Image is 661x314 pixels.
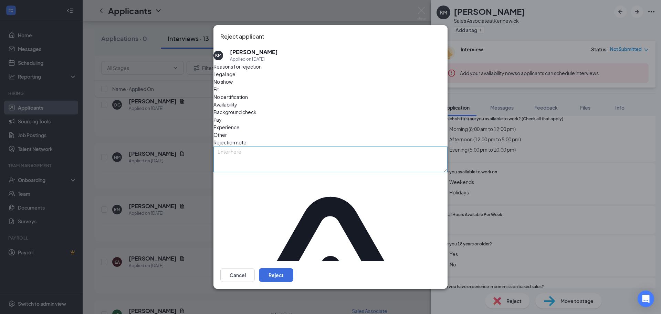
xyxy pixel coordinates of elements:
[213,85,219,93] span: Fit
[213,78,233,85] span: No show
[213,93,248,101] span: No certification
[259,268,293,282] button: Reject
[213,116,222,123] span: Pay
[215,52,221,58] div: KM
[213,70,235,78] span: Legal age
[213,123,240,131] span: Experience
[230,56,278,63] div: Applied on [DATE]
[213,139,246,145] span: Rejection note
[213,108,256,116] span: Background check
[213,101,237,108] span: Availability
[638,291,654,307] div: Open Intercom Messenger
[220,268,255,282] button: Cancel
[213,131,227,139] span: Other
[220,32,264,41] h3: Reject applicant
[213,63,262,70] span: Reasons for rejection
[230,48,278,56] h5: [PERSON_NAME]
